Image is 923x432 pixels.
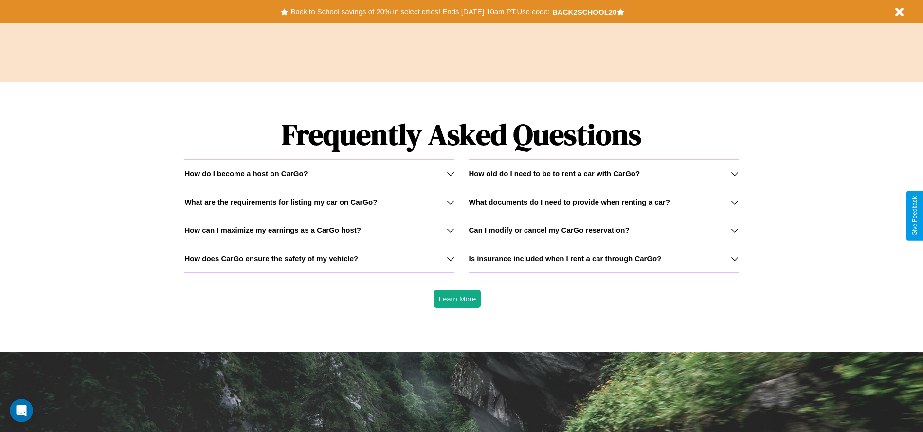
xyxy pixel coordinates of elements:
[184,169,308,178] h3: How do I become a host on CarGo?
[911,196,918,236] div: Give Feedback
[184,198,377,206] h3: What are the requirements for listing my car on CarGo?
[469,198,670,206] h3: What documents do I need to provide when renting a car?
[552,8,617,16] b: BACK2SCHOOL20
[469,169,640,178] h3: How old do I need to be to rent a car with CarGo?
[288,5,552,19] button: Back to School savings of 20% in select cities! Ends [DATE] 10am PT.Use code:
[184,226,361,234] h3: How can I maximize my earnings as a CarGo host?
[10,399,33,422] iframe: Intercom live chat
[184,254,358,263] h3: How does CarGo ensure the safety of my vehicle?
[184,110,738,159] h1: Frequently Asked Questions
[434,290,481,308] button: Learn More
[469,254,662,263] h3: Is insurance included when I rent a car through CarGo?
[469,226,630,234] h3: Can I modify or cancel my CarGo reservation?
